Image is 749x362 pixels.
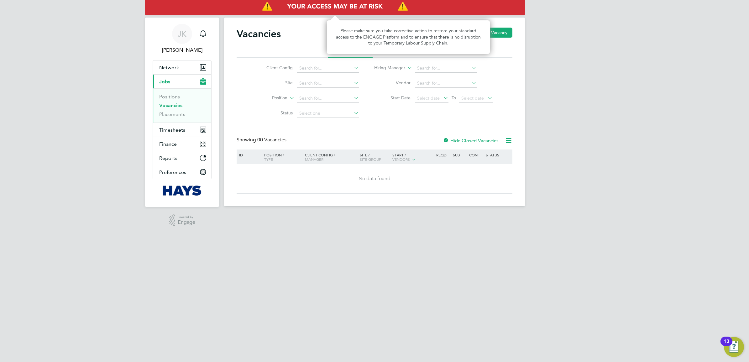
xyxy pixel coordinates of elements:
span: Powered by [178,214,195,220]
div: Access At Risk [327,20,490,54]
span: Finance [159,141,177,147]
label: Vendor [374,80,411,86]
label: Status [257,110,293,116]
button: Open Resource Center, 13 new notifications [724,337,744,357]
a: Vacancies [159,102,182,108]
p: Please make sure you take corrective action to restore your standard access to the ENGAGE Platfor... [334,28,482,46]
label: Hiring Manager [369,65,405,71]
div: Conf [468,150,484,160]
a: Go to account details [153,24,212,54]
span: Engage [178,220,195,225]
span: JK [178,30,186,38]
input: Search for... [297,94,359,103]
a: Go to home page [153,186,212,196]
a: Positions [159,94,180,100]
span: Reports [159,155,177,161]
span: Site Group [360,157,381,162]
div: Sub [451,150,468,160]
div: Showing [237,137,288,143]
input: Search for... [415,79,477,88]
input: Search for... [297,79,359,88]
span: Preferences [159,169,186,175]
h2: Vacancies [237,28,281,40]
div: Position / [259,150,303,165]
input: Search for... [415,64,477,73]
span: Select date [417,95,440,101]
div: Status [484,150,511,160]
span: Type [264,157,273,162]
a: Placements [159,111,185,117]
div: Start / [391,150,435,165]
div: ID [238,150,259,160]
span: Select date [461,95,484,101]
span: Manager [305,157,323,162]
span: Vendors [392,157,410,162]
span: Jasvir Kaur [153,46,212,54]
label: Hide Closed Vacancies [443,138,499,144]
input: Select one [297,109,359,118]
span: To [450,94,458,102]
label: Client Config [257,65,293,71]
label: Start Date [374,95,411,101]
label: Site [257,80,293,86]
input: Search for... [297,64,359,73]
div: Reqd [435,150,451,160]
img: hays-logo-retina.png [163,186,202,196]
button: New Vacancy [475,28,512,38]
div: No data found [238,176,511,182]
span: Timesheets [159,127,185,133]
span: Network [159,65,179,71]
span: 00 Vacancies [257,137,286,143]
div: Client Config / [303,150,358,165]
span: Jobs [159,79,170,85]
div: 13 [724,341,729,349]
label: Position [251,95,287,101]
div: Site / [358,150,391,165]
nav: Main navigation [145,18,219,207]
